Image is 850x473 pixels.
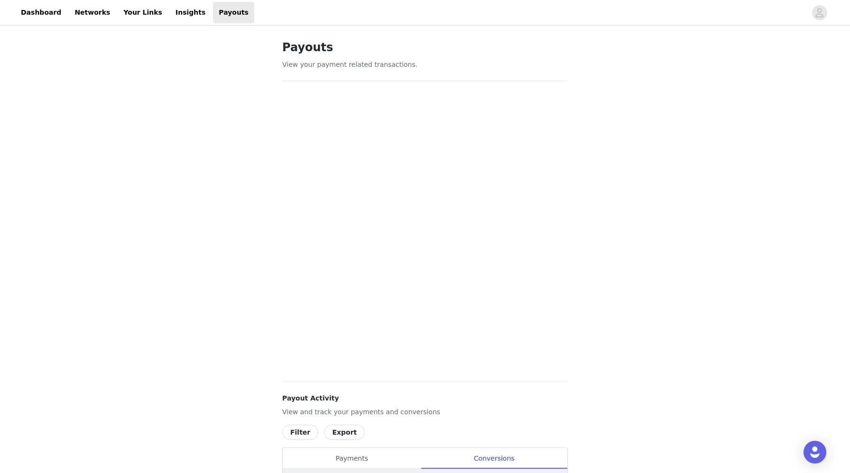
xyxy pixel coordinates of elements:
div: Open Intercom Messenger [804,441,826,464]
div: avatar [815,5,824,20]
div: Payments [283,448,421,469]
a: Payouts [213,2,254,23]
a: Networks [69,2,116,23]
button: Export [324,425,365,440]
h1: Payouts [282,39,568,56]
a: Insights [170,2,211,23]
p: View your payment related transactions. [282,60,568,70]
p: View and track your payments and conversions [282,407,568,417]
button: Filter [282,425,318,440]
div: Conversions [421,448,567,469]
h4: Payout Activity [282,393,568,403]
a: Your Links [118,2,168,23]
a: Dashboard [15,2,67,23]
